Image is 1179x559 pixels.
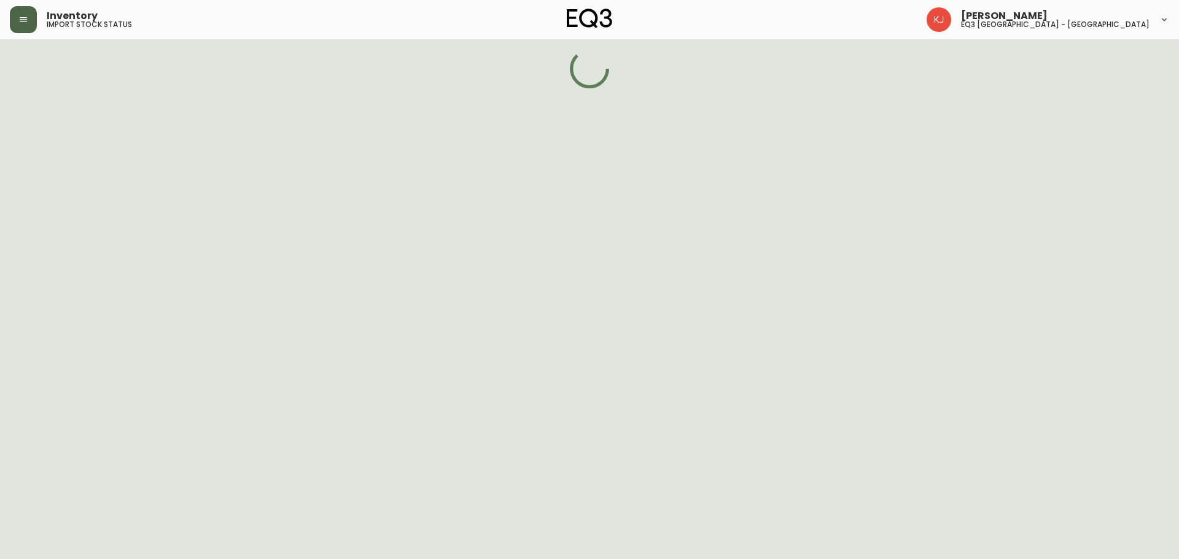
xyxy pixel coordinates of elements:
[927,7,951,32] img: 24a625d34e264d2520941288c4a55f8e
[567,9,612,28] img: logo
[47,11,98,21] span: Inventory
[47,21,132,28] h5: import stock status
[961,21,1150,28] h5: eq3 [GEOGRAPHIC_DATA] - [GEOGRAPHIC_DATA]
[961,11,1048,21] span: [PERSON_NAME]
